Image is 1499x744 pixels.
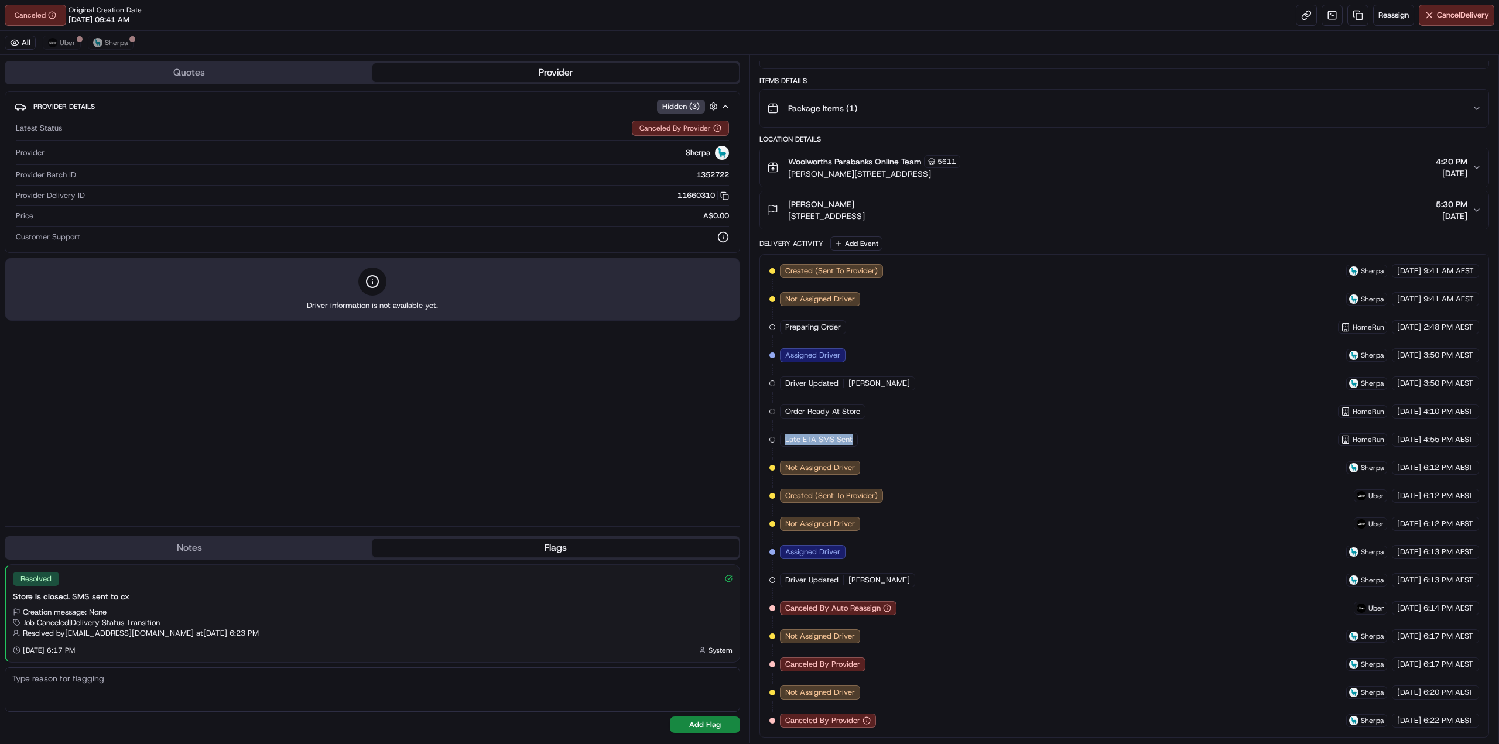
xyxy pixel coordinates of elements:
span: Reassign [1378,10,1409,20]
span: 6:13 PM AEST [1423,547,1473,557]
button: Provider DetailsHidden (3) [15,97,730,116]
span: [DATE] [1397,547,1421,557]
span: A$0.00 [703,211,729,221]
img: sherpa_logo.png [1349,266,1358,276]
span: [DATE] [1397,491,1421,501]
button: Woolworths Parabanks Online Team5611[PERSON_NAME][STREET_ADDRESS]4:20 PM[DATE] [760,148,1488,187]
img: sherpa_logo.png [1349,379,1358,388]
span: [DATE] [1397,378,1421,389]
span: [DATE] [1397,294,1421,304]
span: Not Assigned Driver [785,294,855,304]
span: [DATE] [1397,575,1421,585]
span: Sherpa [686,148,710,158]
span: [PERSON_NAME] [848,575,910,585]
span: Sherpa [1361,294,1384,304]
span: Resolved by [EMAIL_ADDRESS][DOMAIN_NAME] [23,628,194,639]
button: Add Event [830,236,882,251]
span: Created (Sent To Provider) [785,491,878,501]
span: System [709,646,733,655]
span: Assigned Driver [785,350,840,361]
span: Assigned Driver [785,547,840,557]
span: Hidden ( 3 ) [662,101,700,112]
img: sherpa_logo.png [715,146,729,160]
img: uber-new-logo.jpeg [1357,604,1366,613]
span: Not Assigned Driver [785,519,855,529]
button: Reassign [1373,5,1414,26]
span: 4:55 PM AEST [1423,434,1473,445]
span: 9:41 AM AEST [1423,266,1474,276]
span: Driver information is not available yet. [307,300,438,311]
span: Original Creation Date [69,5,142,15]
img: sherpa_logo.png [1349,632,1358,641]
span: at [DATE] 6:23 PM [196,628,259,639]
span: Sherpa [1361,266,1384,276]
button: Canceled [5,5,66,26]
span: Sherpa [1361,632,1384,641]
button: Canceled By Provider [632,121,729,136]
span: 6:12 PM AEST [1423,491,1473,501]
span: [PERSON_NAME][STREET_ADDRESS] [788,168,960,180]
img: sherpa_logo.png [1349,716,1358,725]
span: [DATE] [1397,659,1421,670]
span: 6:12 PM AEST [1423,519,1473,529]
span: Preparing Order [785,322,841,332]
button: Hidden (3) [657,99,721,114]
img: sherpa_logo.png [1349,575,1358,585]
span: [DATE] [1397,322,1421,332]
span: 6:17 PM AEST [1423,631,1473,642]
button: Provider [372,63,739,82]
button: Sherpa [88,36,134,50]
span: 6:17 PM AEST [1423,659,1473,670]
span: [DATE] [1397,715,1421,726]
span: Sherpa [1361,351,1384,360]
span: [PERSON_NAME] [848,378,910,389]
span: 6:13 PM AEST [1423,575,1473,585]
img: uber-new-logo.jpeg [48,38,57,47]
span: 4:20 PM [1436,156,1467,167]
span: Customer Support [16,232,80,242]
button: All [5,36,36,50]
span: [DATE] [1397,406,1421,417]
img: sherpa_logo.png [1349,547,1358,557]
button: Add Flag [670,716,740,733]
span: Canceled By Provider [785,659,860,670]
span: 2:48 PM AEST [1423,322,1473,332]
span: Sherpa [1361,660,1384,669]
div: Store is closed. SMS sent to cx [13,591,733,602]
span: Sherpa [1361,575,1384,585]
span: Uber [1368,604,1384,613]
span: HomeRun [1353,407,1384,416]
span: Not Assigned Driver [785,462,855,473]
span: Not Assigned Driver [785,687,855,698]
button: Package Items (1) [760,90,1488,127]
span: 5:30 PM [1436,198,1467,210]
div: Delivery Activity [759,239,823,248]
span: 6:14 PM AEST [1423,603,1473,613]
span: Provider Details [33,102,95,111]
span: [DATE] [1436,210,1467,222]
img: uber-new-logo.jpeg [1357,491,1366,500]
span: HomeRun [1353,323,1384,332]
span: HomeRun [1353,435,1384,444]
span: 3:50 PM AEST [1423,378,1473,389]
span: Canceled By Provider [785,715,860,726]
span: [DATE] [1397,687,1421,698]
button: CancelDelivery [1419,5,1494,26]
span: Driver Updated [785,575,839,585]
span: Creation message: None [23,607,107,618]
img: sherpa_logo.png [93,38,102,47]
span: Late ETA SMS Sent [785,434,853,445]
span: Uber [60,38,76,47]
img: sherpa_logo.png [1349,660,1358,669]
span: 9:41 AM AEST [1423,294,1474,304]
span: 3:50 PM AEST [1423,350,1473,361]
span: Woolworths Parabanks Online Team [788,156,922,167]
img: sherpa_logo.png [1349,351,1358,360]
span: [DATE] [1397,350,1421,361]
button: Quotes [6,63,372,82]
span: Provider Batch ID [16,170,76,180]
button: [PERSON_NAME][STREET_ADDRESS]5:30 PM[DATE] [760,191,1488,229]
span: [DATE] [1397,266,1421,276]
span: Job Canceled | Delivery Status Transition [23,618,160,628]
